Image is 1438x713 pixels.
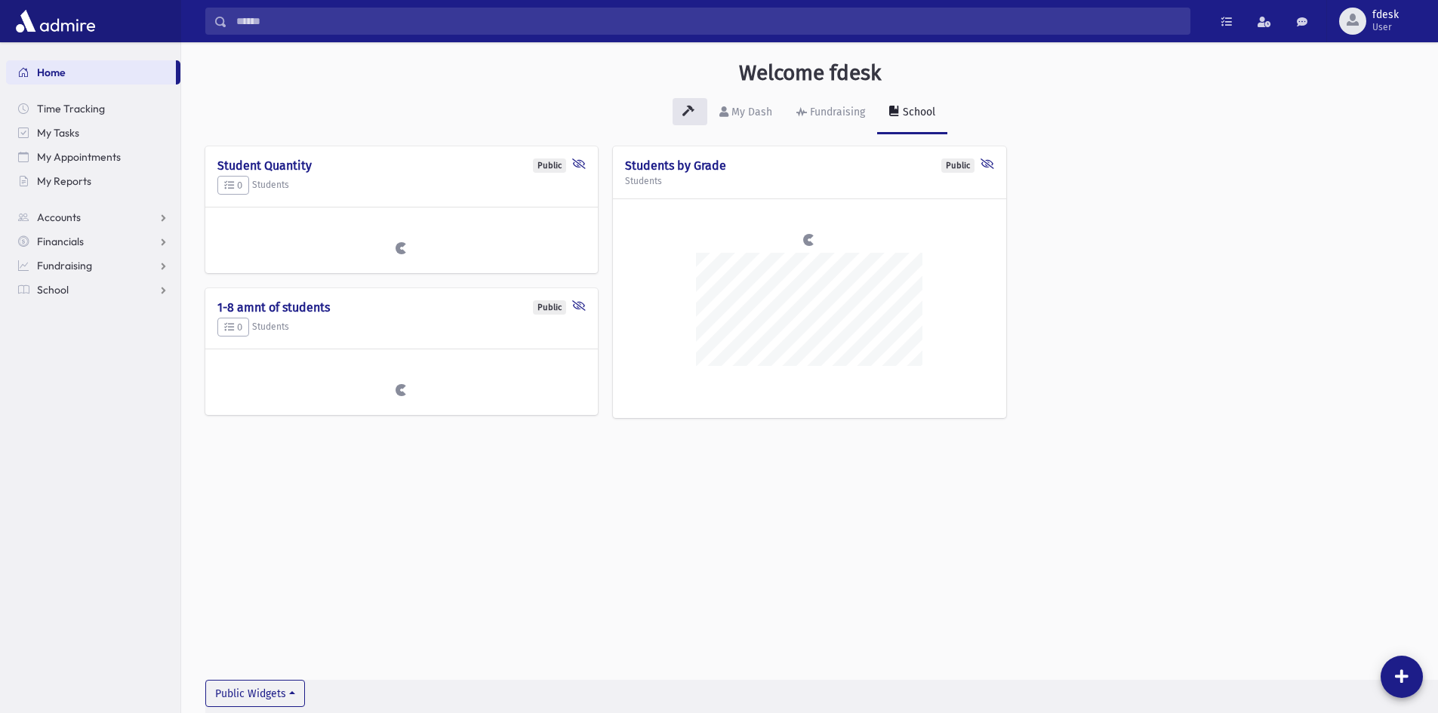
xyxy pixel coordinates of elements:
img: AdmirePro [12,6,99,36]
a: My Reports [6,169,180,193]
a: My Tasks [6,121,180,145]
span: User [1372,21,1399,33]
div: Public [533,158,566,173]
h5: Students [217,176,586,195]
button: 0 [217,318,249,337]
h4: 1-8 amnt of students [217,300,586,315]
span: Accounts [37,211,81,224]
a: My Appointments [6,145,180,169]
a: Fundraising [6,254,180,278]
button: Public Widgets [205,680,305,707]
a: Fundraising [784,92,877,134]
h3: Welcome fdesk [739,60,881,86]
span: 0 [224,321,242,333]
span: Home [37,66,66,79]
a: Time Tracking [6,97,180,121]
span: 0 [224,180,242,191]
button: 0 [217,176,249,195]
h4: Students by Grade [625,158,993,173]
input: Search [227,8,1190,35]
h5: Students [625,176,993,186]
div: School [900,106,935,118]
h4: Student Quantity [217,158,586,173]
a: School [6,278,180,302]
span: Fundraising [37,259,92,272]
a: Home [6,60,176,85]
div: Public [533,300,566,315]
span: fdesk [1372,9,1399,21]
a: Accounts [6,205,180,229]
a: My Dash [707,92,784,134]
span: School [37,283,69,297]
span: My Tasks [37,126,79,140]
span: Time Tracking [37,102,105,115]
span: Financials [37,235,84,248]
span: My Appointments [37,150,121,164]
div: Fundraising [807,106,865,118]
div: Public [941,158,975,173]
a: Financials [6,229,180,254]
h5: Students [217,318,586,337]
span: My Reports [37,174,91,188]
div: My Dash [728,106,772,118]
a: School [877,92,947,134]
